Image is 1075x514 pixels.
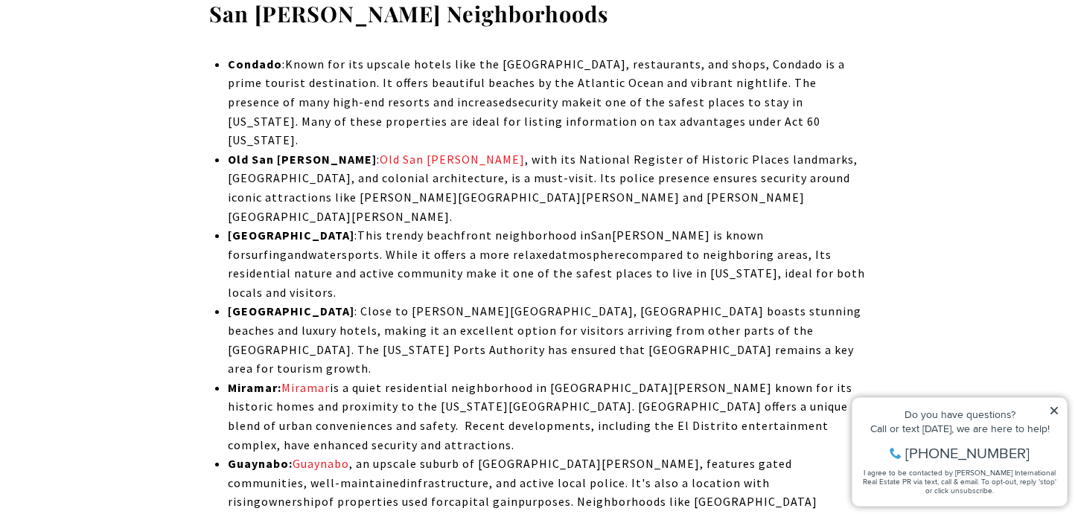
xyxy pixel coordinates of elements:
[228,152,377,167] strong: Old San [PERSON_NAME]
[19,91,212,120] span: I agree to be contacted by [PERSON_NAME] International Real Estate PR via text, call & email. To ...
[16,33,215,44] div: Do you have questions?
[342,247,555,262] span: sports. While it offers a more relaxed
[228,228,764,262] span: [PERSON_NAME] is known for
[591,228,612,242] span: San
[228,456,293,471] strong: Guaynabo:
[228,57,845,147] span: Known for its upscale hotels like the [GEOGRAPHIC_DATA], restaurants, and shops, Condado is a pri...
[228,228,865,300] span: :
[16,48,215,58] div: Call or text [DATE], we are here to help!
[228,247,865,300] span: compared to neighboring areas, Its residential nature and active community make it one of the saf...
[228,303,861,376] span: : Close to [PERSON_NAME][GEOGRAPHIC_DATA], [GEOGRAPHIC_DATA] boasts stunning beaches and luxury h...
[228,152,858,224] span: :
[380,152,525,167] a: Old San [PERSON_NAME]
[406,475,489,490] span: infrastructure
[555,247,626,262] span: atmosphere
[308,247,342,262] span: water
[228,303,354,318] strong: [GEOGRAPHIC_DATA]
[281,380,330,395] a: Miramar - open in a new tab
[228,152,858,224] span: , with its National Register of Historic Places landmarks, [GEOGRAPHIC_DATA], and colonial archit...
[228,57,845,147] span: :
[246,247,287,262] span: surfing
[287,247,308,262] span: and
[61,70,185,85] span: [PHONE_NUMBER]
[228,380,281,395] strong: Miramar:
[228,380,852,452] span: is a quiet residential neighborhood in [GEOGRAPHIC_DATA][PERSON_NAME] known for its historic home...
[228,57,282,71] strong: Condado
[261,494,322,509] span: ownership
[357,228,591,242] span: This trendy beachfront neighborhood in
[293,456,349,471] a: Guaynabo
[449,494,518,509] span: capital gain
[512,94,593,109] span: security make
[228,228,354,242] strong: [GEOGRAPHIC_DATA]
